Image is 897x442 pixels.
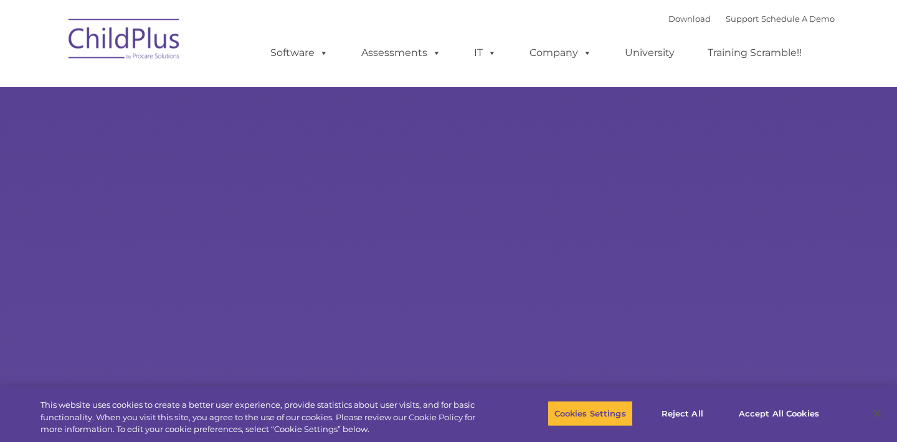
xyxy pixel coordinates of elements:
[258,40,341,65] a: Software
[462,40,509,65] a: IT
[732,400,826,426] button: Accept All Cookies
[761,14,835,24] a: Schedule A Demo
[349,40,453,65] a: Assessments
[548,400,633,426] button: Cookies Settings
[695,40,814,65] a: Training Scramble!!
[863,400,891,427] button: Close
[40,399,493,436] div: This website uses cookies to create a better user experience, provide statistics about user visit...
[668,14,835,24] font: |
[643,400,721,426] button: Reject All
[668,14,711,24] a: Download
[612,40,687,65] a: University
[726,14,759,24] a: Support
[62,10,187,72] img: ChildPlus by Procare Solutions
[517,40,604,65] a: Company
